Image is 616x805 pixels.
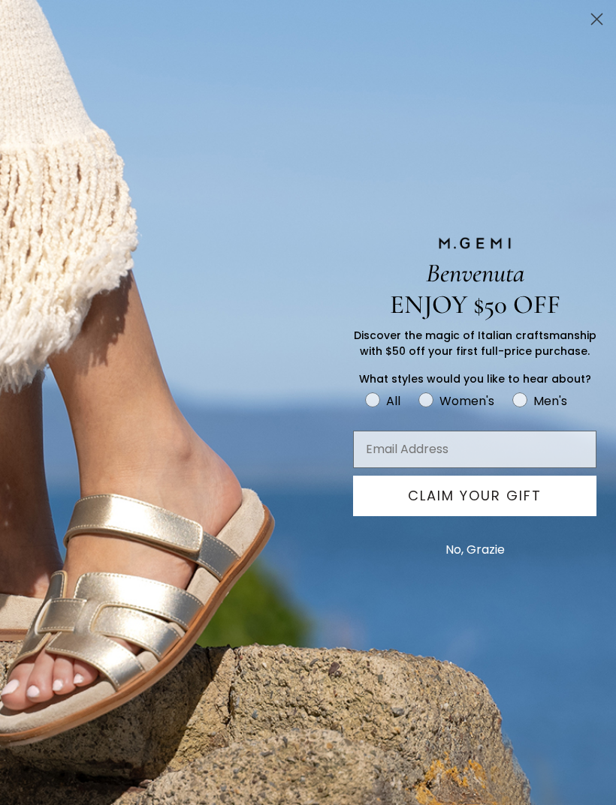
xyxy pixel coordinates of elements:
[359,371,591,386] span: What styles would you like to hear about?
[386,392,400,410] div: All
[584,6,610,32] button: Close dialog
[354,328,596,359] span: Discover the magic of Italian craftsmanship with $50 off your first full-price purchase.
[390,289,560,320] span: ENJOY $50 OFF
[533,392,567,410] div: Men's
[426,257,524,289] span: Benvenuta
[353,431,596,468] input: Email Address
[439,392,494,410] div: Women's
[438,531,512,569] button: No, Grazie
[437,236,512,250] img: M.GEMI
[353,476,596,516] button: CLAIM YOUR GIFT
